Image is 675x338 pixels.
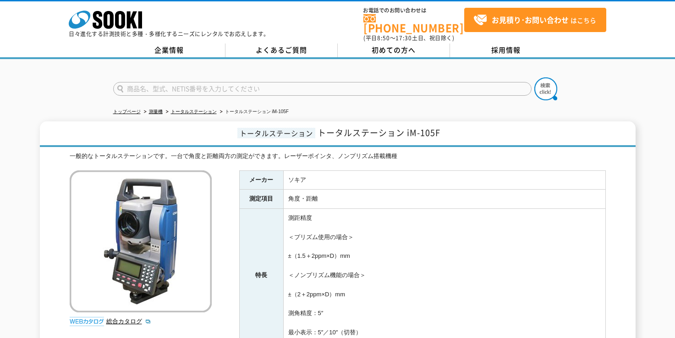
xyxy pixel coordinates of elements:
div: 一般的なトータルステーションです。一台で角度と距離両方の測定ができます。レーザーポインタ、ノンプリズム搭載機種 [70,152,606,161]
td: 角度・距離 [283,190,605,209]
td: ソキア [283,170,605,190]
p: 日々進化する計測技術と多種・多様化するニーズにレンタルでお応えします。 [69,31,269,37]
a: お見積り･お問い合わせはこちら [464,8,606,32]
span: トータルステーション iM-105F [318,126,440,139]
span: 17:30 [395,34,412,42]
a: トータルステーション [171,109,217,114]
a: 採用情報 [450,44,562,57]
th: メーカー [239,170,283,190]
a: [PHONE_NUMBER] [363,14,464,33]
th: 測定項目 [239,190,283,209]
a: よくあるご質問 [225,44,338,57]
span: はこちら [473,13,596,27]
span: お電話でのお問い合わせは [363,8,464,13]
img: webカタログ [70,317,104,326]
input: 商品名、型式、NETIS番号を入力してください [113,82,532,96]
span: 初めての方へ [372,45,416,55]
a: 測量機 [149,109,163,114]
img: btn_search.png [534,77,557,100]
a: 企業情報 [113,44,225,57]
span: 8:50 [377,34,390,42]
a: 総合カタログ [106,318,151,325]
span: トータルステーション [237,128,315,138]
img: トータルステーション iM-105F [70,170,212,312]
li: トータルステーション iM-105F [218,107,289,117]
a: 初めての方へ [338,44,450,57]
span: (平日 ～ 土日、祝日除く) [363,34,454,42]
a: トップページ [113,109,141,114]
strong: お見積り･お問い合わせ [492,14,569,25]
